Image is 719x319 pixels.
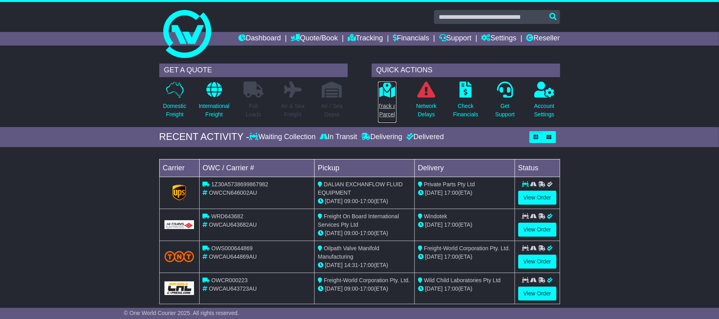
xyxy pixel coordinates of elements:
span: Oilpath Valve Manifold Manufacturing [318,245,379,260]
div: (ETA) [418,253,511,261]
span: 17:00 [360,285,374,292]
p: Network Delays [416,102,436,119]
img: TNT_Domestic.png [164,251,194,262]
span: [DATE] [425,189,443,196]
span: 14:31 [344,262,358,268]
div: (ETA) [418,221,511,229]
div: In Transit [318,133,359,142]
div: - (ETA) [318,285,411,293]
a: Tracking [348,32,383,46]
span: 09:00 [344,198,358,204]
p: Air & Sea Freight [281,102,305,119]
p: Full Loads [244,102,263,119]
span: [DATE] [325,285,343,292]
span: Freight On Board International Services Pty Ltd [318,213,399,228]
a: Track aParcel [378,81,397,123]
p: Account Settings [534,102,555,119]
a: CheckFinancials [453,81,479,123]
a: DomesticFreight [162,81,186,123]
span: Freight-World Corporation Pty. Ltd. [424,245,510,251]
img: GetCarrierServiceLogo [172,185,186,201]
div: GET A QUOTE [159,64,348,77]
div: Waiting Collection [249,133,317,142]
div: RECENT ACTIVITY - [159,131,250,143]
span: 17:00 [444,189,458,196]
div: Delivering [359,133,404,142]
p: Domestic Freight [163,102,186,119]
span: Wild Child Laboratories Pty Ltd [424,277,501,283]
span: OWCAU643723AU [209,285,257,292]
td: Carrier [159,159,199,177]
span: © One World Courier 2025. All rights reserved. [124,310,239,316]
div: (ETA) [418,285,511,293]
a: Support [439,32,471,46]
div: Delivered [404,133,444,142]
span: Freight-World Corporation Pty. Ltd. [324,277,410,283]
span: OWS000644869 [211,245,253,251]
a: NetworkDelays [416,81,437,123]
a: View Order [518,287,557,301]
span: 1Z30A5738699867982 [211,181,268,187]
div: - (ETA) [318,261,411,269]
span: DALIAN EXCHANFLOW FLUID EQUIPMENT [318,181,402,196]
a: Quote/Book [291,32,338,46]
p: Track a Parcel [378,102,396,119]
a: View Order [518,191,557,205]
span: [DATE] [425,253,443,260]
span: 17:00 [360,262,374,268]
td: OWC / Carrier # [199,159,315,177]
span: Windotek [424,213,447,219]
span: [DATE] [325,230,343,236]
td: Delivery [414,159,515,177]
span: 09:00 [344,230,358,236]
span: 09:00 [344,285,358,292]
span: [DATE] [325,262,343,268]
span: 17:00 [360,198,374,204]
td: Status [515,159,560,177]
p: Get Support [495,102,515,119]
span: [DATE] [425,285,443,292]
td: Pickup [315,159,415,177]
a: View Order [518,223,557,237]
span: WRD643682 [211,213,243,219]
span: 17:00 [444,285,458,292]
div: (ETA) [418,189,511,197]
span: OWCAU643682AU [209,221,257,228]
a: Reseller [526,32,560,46]
a: InternationalFreight [198,81,230,123]
a: Settings [481,32,517,46]
a: AccountSettings [534,81,555,123]
span: Private Parts Pty Ltd [424,181,475,187]
a: Financials [393,32,429,46]
span: 17:00 [444,221,458,228]
p: International Freight [199,102,230,119]
a: GetSupport [495,81,515,123]
span: OWCR000223 [211,277,248,283]
img: GetCarrierServiceLogo [164,281,194,295]
div: - (ETA) [318,229,411,237]
p: Check Financials [453,102,478,119]
img: GetCarrierServiceLogo [164,220,194,229]
div: - (ETA) [318,197,411,205]
span: 17:00 [360,230,374,236]
span: [DATE] [425,221,443,228]
span: [DATE] [325,198,343,204]
span: OWCCN646002AU [209,189,257,196]
span: 17:00 [444,253,458,260]
a: Dashboard [238,32,281,46]
span: OWCAU644869AU [209,253,257,260]
a: View Order [518,255,557,269]
div: QUICK ACTIONS [372,64,560,77]
p: Air / Sea Depot [321,102,343,119]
